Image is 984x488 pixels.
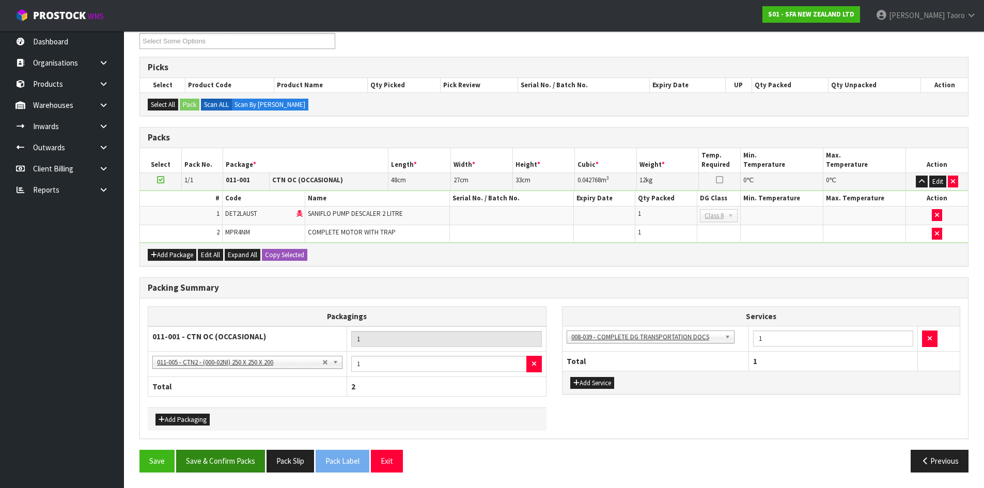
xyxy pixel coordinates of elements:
[650,78,726,92] th: Expiry Date
[351,382,355,391] span: 2
[176,450,265,472] button: Save & Confirm Packs
[272,176,343,184] strong: CTN OC (OCCASIONAL)
[826,176,829,184] span: 0
[697,191,741,206] th: DG Class
[139,12,969,480] span: Pack
[823,172,905,191] td: ℃
[450,172,512,191] td: cm
[223,191,305,206] th: Code
[635,191,697,206] th: Qty Packed
[741,191,823,206] th: Min. Temperature
[140,78,185,92] th: Select
[148,249,196,261] button: Add Package
[180,99,199,111] button: Pack
[231,99,308,111] label: Scan By [PERSON_NAME]
[371,450,403,472] button: Exit
[148,283,960,293] h3: Packing Summary
[228,250,257,259] span: Expand All
[391,176,397,184] span: 48
[921,78,968,92] th: Action
[157,356,322,369] span: 011-005 - CTN2 - (000-02NI) 250 X 250 X 200
[740,172,823,191] td: ℃
[638,209,641,218] span: 1
[575,172,637,191] td: m
[185,78,274,92] th: Product Code
[946,10,965,20] span: Taoro
[637,172,699,191] td: kg
[223,148,388,172] th: Package
[33,9,86,22] span: ProStock
[571,331,721,343] span: 008-039 - COMPLETE DG TRANSPORTATION DOCS
[699,148,740,172] th: Temp. Required
[606,175,609,181] sup: 3
[906,148,968,172] th: Action
[148,62,960,72] h3: Picks
[752,78,828,92] th: Qty Packed
[184,176,193,184] span: 1/1
[768,10,854,19] strong: S01 - SFA NEW ZEALAND LTD
[216,209,220,218] span: 1
[516,176,522,184] span: 33
[88,11,104,21] small: WMS
[216,228,220,237] span: 2
[388,172,450,191] td: cm
[889,10,945,20] span: [PERSON_NAME]
[140,191,223,206] th: #
[148,99,178,111] button: Select All
[296,211,302,217] i: Dangerous Goods
[753,356,757,366] span: 1
[828,78,920,92] th: Qty Unpacked
[274,78,368,92] th: Product Name
[449,191,573,206] th: Serial No. / Batch No.
[152,332,266,341] strong: 011-001 - CTN OC (OCCASIONAL)
[762,6,860,23] a: S01 - SFA NEW ZEALAND LTD
[518,78,650,92] th: Serial No. / Batch No.
[577,176,601,184] span: 0.042768
[139,450,175,472] button: Save
[454,176,460,184] span: 27
[441,78,518,92] th: Pick Review
[563,351,749,371] th: Total
[15,9,28,22] img: cube-alt.png
[148,133,960,143] h3: Packs
[512,148,574,172] th: Height
[388,148,450,172] th: Length
[639,176,646,184] span: 12
[573,191,635,206] th: Expiry Date
[140,148,181,172] th: Select
[316,450,369,472] button: Pack Label
[512,172,574,191] td: cm
[198,249,223,261] button: Edit All
[823,148,905,172] th: Max. Temperature
[308,228,396,237] span: COMPLETE MOTOR WITH TRAP
[705,210,724,222] span: Class 8
[637,148,699,172] th: Weight
[563,307,960,326] th: Services
[226,176,250,184] strong: 011-001
[155,414,210,426] button: Add Packaging
[725,78,752,92] th: UP
[262,249,307,261] button: Copy Selected
[225,249,260,261] button: Expand All
[638,228,641,237] span: 1
[570,377,614,389] button: Add Service
[906,191,968,206] th: Action
[911,450,969,472] button: Previous
[743,176,746,184] span: 0
[368,78,441,92] th: Qty Picked
[225,228,250,237] span: MPR4NM
[308,209,403,218] span: SANIFLO PUMP DESCALER 2 LITRE
[267,450,314,472] button: Pack Slip
[181,148,223,172] th: Pack No.
[148,376,347,396] th: Total
[929,176,946,188] button: Edit
[148,307,546,327] th: Packagings
[225,209,257,218] span: DET2LAUST
[450,148,512,172] th: Width
[305,191,450,206] th: Name
[201,99,232,111] label: Scan ALL
[740,148,823,172] th: Min. Temperature
[575,148,637,172] th: Cubic
[823,191,906,206] th: Max. Temperature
